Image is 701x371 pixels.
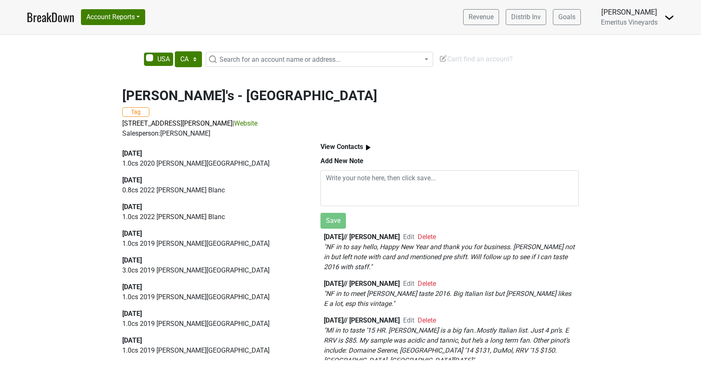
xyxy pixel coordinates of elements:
[439,54,447,63] img: Edit
[553,9,581,25] a: Goals
[324,316,400,324] b: [DATE] // [PERSON_NAME]
[122,282,301,292] div: [DATE]
[403,233,414,241] span: Edit
[122,119,232,127] a: [STREET_ADDRESS][PERSON_NAME]
[122,88,579,103] h2: [PERSON_NAME]'s - [GEOGRAPHIC_DATA]
[363,142,373,153] img: arrow_right.svg
[403,316,414,324] span: Edit
[324,243,575,271] em: " NF in to say hello, Happy New Year and thank you for business. [PERSON_NAME] not in but left no...
[122,212,301,222] p: 1.0 cs 2022 [PERSON_NAME] Blanc
[664,13,674,23] img: Dropdown Menu
[234,119,257,127] a: Website
[122,159,301,169] p: 1.0 cs 2020 [PERSON_NAME][GEOGRAPHIC_DATA]
[122,149,301,159] div: [DATE]
[81,9,145,25] button: Account Reports
[324,280,400,288] b: [DATE] // [PERSON_NAME]
[418,280,436,288] span: Delete
[122,107,149,117] button: Tag
[418,233,436,241] span: Delete
[506,9,546,25] a: Distrib Inv
[324,233,400,241] b: [DATE] // [PERSON_NAME]
[122,119,579,129] p: |
[320,213,346,229] button: Save
[601,18,658,26] span: Emeritus Vineyards
[122,346,301,356] p: 1.0 cs 2019 [PERSON_NAME][GEOGRAPHIC_DATA]
[463,9,499,25] a: Revenue
[27,8,74,26] a: BreakDown
[122,229,301,239] div: [DATE]
[320,157,363,165] b: Add New Note
[403,280,414,288] span: Edit
[122,185,301,195] p: 0.8 cs 2022 [PERSON_NAME] Blanc
[122,202,301,212] div: [DATE]
[122,175,301,185] div: [DATE]
[320,143,363,151] b: View Contacts
[122,336,301,346] div: [DATE]
[122,292,301,302] p: 1.0 cs 2019 [PERSON_NAME][GEOGRAPHIC_DATA]
[122,129,579,139] div: Salesperson: [PERSON_NAME]
[122,309,301,319] div: [DATE]
[219,56,340,63] span: Search for an account name or address...
[439,55,513,63] span: Can't find an account?
[601,7,658,18] div: [PERSON_NAME]
[122,319,301,329] p: 1.0 cs 2019 [PERSON_NAME][GEOGRAPHIC_DATA]
[324,326,570,364] em: " Ml in to taste ‘15 HR. [PERSON_NAME] is a big fan..Mostly Italian list. Just 4 pn’s. E RRV is $...
[122,239,301,249] p: 1.0 cs 2019 [PERSON_NAME][GEOGRAPHIC_DATA]
[122,265,301,275] p: 3.0 cs 2019 [PERSON_NAME][GEOGRAPHIC_DATA]
[324,290,571,308] em: " NF in to meet [PERSON_NAME] taste 2016. Big Italian list but [PERSON_NAME] likes E a lot, esp t...
[122,255,301,265] div: [DATE]
[418,316,436,324] span: Delete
